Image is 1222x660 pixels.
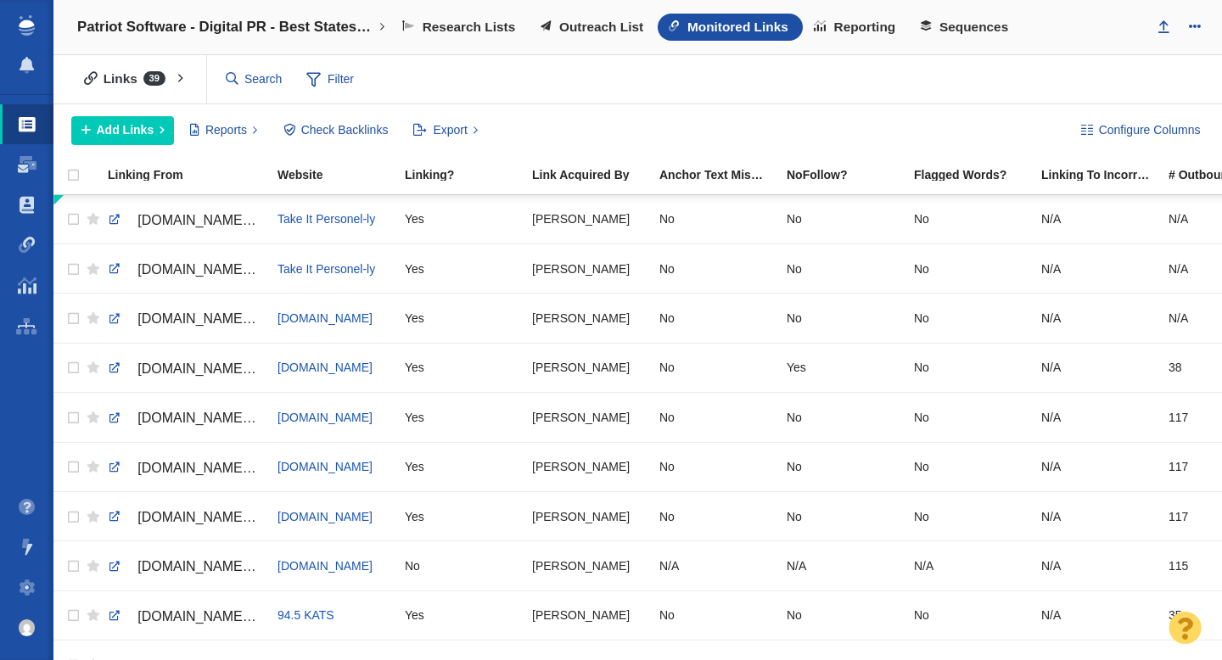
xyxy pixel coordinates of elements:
div: No [787,299,899,336]
a: [DOMAIN_NAME] [277,559,373,573]
a: [DOMAIN_NAME] [277,460,373,473]
a: [DOMAIN_NAME][URL] [108,454,262,483]
a: [DOMAIN_NAME] [277,311,373,325]
a: [DOMAIN_NAME][URL] [108,206,262,235]
img: buzzstream_logo_iconsimple.png [19,15,34,36]
a: Research Lists [391,14,530,41]
div: Anchor text found on the page does not match the anchor text entered into BuzzStream [659,169,785,181]
div: No [659,201,771,238]
span: Reporting [834,20,896,35]
div: No [914,399,1026,435]
a: Link Acquired By [532,169,658,183]
a: Outreach List [530,14,658,41]
div: No [787,250,899,287]
div: Website [277,169,403,181]
span: [PERSON_NAME] [532,607,630,623]
span: [DOMAIN_NAME][URL] [137,559,281,573]
a: Sequences [910,14,1023,41]
a: Linking? [405,169,530,183]
span: [PERSON_NAME] [532,310,630,326]
span: Export [433,121,467,139]
div: No [659,498,771,534]
div: N/A [787,547,899,584]
a: Website [277,169,403,183]
span: [DOMAIN_NAME][URL] [137,411,281,425]
button: Configure Columns [1071,116,1210,145]
span: [DOMAIN_NAME][URL] [137,461,281,475]
div: N/A [1041,399,1153,435]
a: Flagged Words? [914,169,1040,183]
div: N/A [1041,597,1153,634]
div: Yes [405,597,517,634]
div: Yes [405,498,517,534]
a: Take It Personel-ly [277,262,375,276]
div: N/A [914,547,1026,584]
input: Search [219,64,290,94]
span: Filter [296,64,364,96]
div: Linking? [405,169,530,181]
a: [DOMAIN_NAME][URL] [108,552,262,581]
div: No [787,399,899,435]
span: [PERSON_NAME] [532,509,630,524]
span: [PERSON_NAME] [532,360,630,375]
button: Check Backlinks [273,116,398,145]
span: [DOMAIN_NAME][URL][US_STATE] [137,609,356,624]
a: Monitored Links [658,14,803,41]
a: Linking From [108,169,276,183]
div: No [914,299,1026,336]
div: Yes [405,399,517,435]
div: No [914,449,1026,485]
div: No [914,250,1026,287]
div: Linking To Incorrect? [1041,169,1167,181]
a: Linking To Incorrect? [1041,169,1167,183]
span: [DOMAIN_NAME][URL] [137,311,281,326]
h4: Patriot Software - Digital PR - Best States to Start a Business [77,19,374,36]
button: Add Links [71,116,174,145]
span: [PERSON_NAME] [532,459,630,474]
a: Take It Personel-ly [277,212,375,226]
a: [DOMAIN_NAME] [277,361,373,374]
div: No [914,597,1026,634]
td: Kyle Ochsner [524,393,652,442]
div: No [659,597,771,634]
td: Kyle Ochsner [524,491,652,540]
a: [DOMAIN_NAME][URL] [108,404,262,433]
div: N/A [1041,299,1153,336]
td: Taylor Tomita [524,243,652,293]
div: No [914,201,1026,238]
div: Flagged Words? [914,169,1040,181]
div: No [659,350,771,386]
button: Reports [180,116,267,145]
span: [PERSON_NAME] [532,261,630,277]
div: No [659,449,771,485]
span: Add Links [97,121,154,139]
span: Reports [205,121,247,139]
span: [DOMAIN_NAME][URL] [137,510,281,524]
div: Yes [405,350,517,386]
span: [PERSON_NAME] [532,410,630,425]
a: [DOMAIN_NAME] [277,510,373,523]
div: N/A [1041,250,1153,287]
a: [DOMAIN_NAME][URL][US_STATE] [108,355,262,383]
td: Kyle Ochsner [524,541,652,590]
a: [DOMAIN_NAME] [277,411,373,424]
div: Yes [405,250,517,287]
button: Export [404,116,488,145]
span: 94.5 KATS [277,608,334,622]
div: NoFollow? [787,169,912,181]
div: N/A [1041,350,1153,386]
div: N/A [1041,547,1153,584]
div: Linking From [108,169,276,181]
a: [DOMAIN_NAME][URL] [108,255,262,284]
a: [DOMAIN_NAME][URL] [108,503,262,532]
a: [DOMAIN_NAME][URL][US_STATE] [108,602,262,631]
div: No [659,250,771,287]
div: Link Acquired By [532,169,658,181]
div: N/A [1041,449,1153,485]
